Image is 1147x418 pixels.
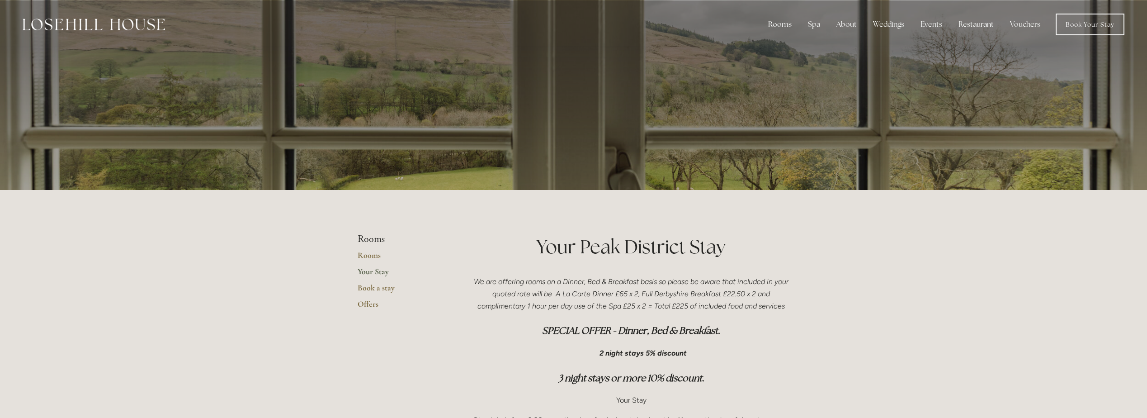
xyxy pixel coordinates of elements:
[599,349,687,357] em: 2 night stays 5% discount
[558,372,704,384] em: 3 night stays or more 10% discount.
[23,19,165,30] img: Losehill House
[358,299,444,315] a: Offers
[951,15,1001,33] div: Restaurant
[1056,14,1124,35] a: Book Your Stay
[358,233,444,245] li: Rooms
[474,277,790,310] em: We are offering rooms on a Dinner, Bed & Breakfast basis so please be aware that included in your...
[1003,15,1048,33] a: Vouchers
[866,15,911,33] div: Weddings
[473,394,790,406] p: Your Stay
[358,250,444,266] a: Rooms
[761,15,799,33] div: Rooms
[913,15,949,33] div: Events
[801,15,827,33] div: Spa
[358,283,444,299] a: Book a stay
[542,324,720,337] em: SPECIAL OFFER - Dinner, Bed & Breakfast.
[358,266,444,283] a: Your Stay
[473,233,790,260] h1: Your Peak District Stay
[829,15,864,33] div: About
